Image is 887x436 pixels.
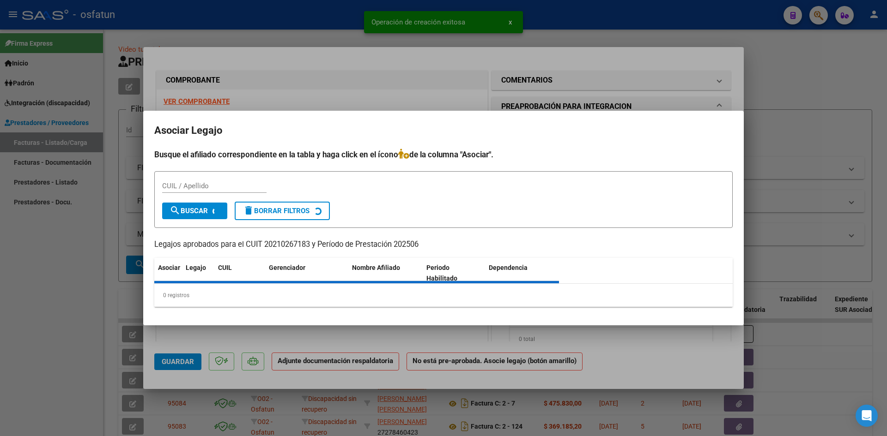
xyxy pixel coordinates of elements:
[162,203,227,219] button: Buscar
[154,149,733,161] h4: Busque el afiliado correspondiente en la tabla y haga click en el ícono de la columna "Asociar".
[218,264,232,271] span: CUIL
[352,264,400,271] span: Nombre Afiliado
[426,264,457,282] span: Periodo Habilitado
[170,205,181,216] mat-icon: search
[154,258,182,288] datatable-header-cell: Asociar
[214,258,265,288] datatable-header-cell: CUIL
[158,264,180,271] span: Asociar
[423,258,485,288] datatable-header-cell: Periodo Habilitado
[269,264,305,271] span: Gerenciador
[170,207,208,215] span: Buscar
[856,405,878,427] div: Open Intercom Messenger
[182,258,214,288] datatable-header-cell: Legajo
[489,264,528,271] span: Dependencia
[243,205,254,216] mat-icon: delete
[265,258,348,288] datatable-header-cell: Gerenciador
[485,258,559,288] datatable-header-cell: Dependencia
[348,258,423,288] datatable-header-cell: Nombre Afiliado
[154,239,733,251] p: Legajos aprobados para el CUIT 20210267183 y Período de Prestación 202506
[186,264,206,271] span: Legajo
[154,284,733,307] div: 0 registros
[243,207,310,215] span: Borrar Filtros
[154,122,733,139] h2: Asociar Legajo
[235,202,330,220] button: Borrar Filtros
